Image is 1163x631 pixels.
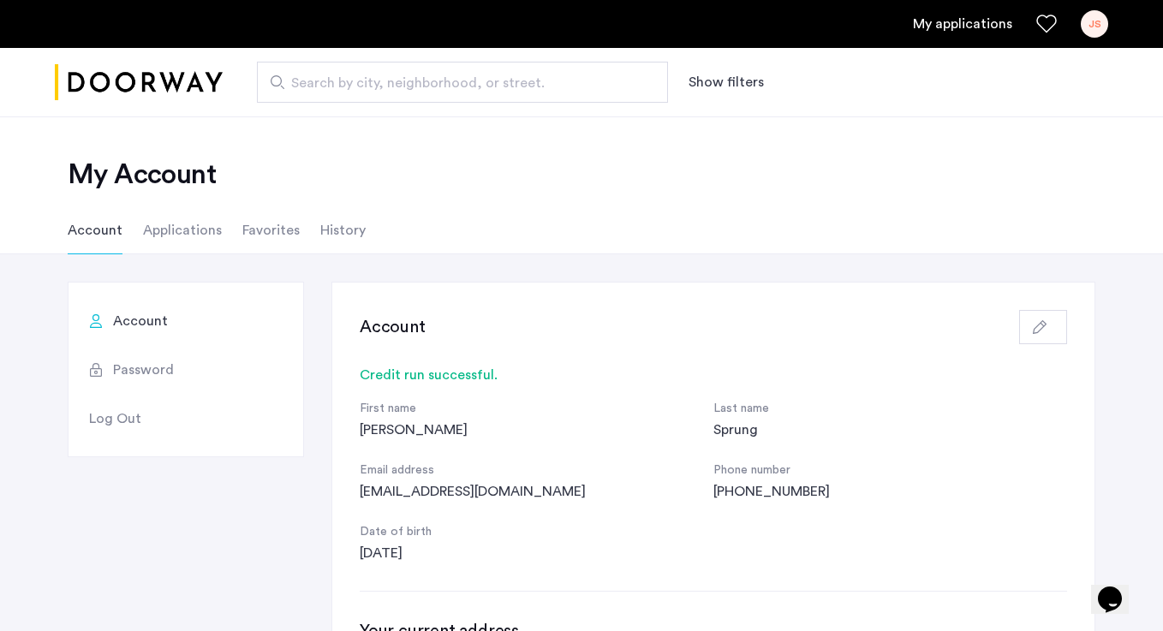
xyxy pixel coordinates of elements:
span: Search by city, neighborhood, or street. [291,73,620,93]
span: Log Out [89,408,141,429]
a: My application [913,14,1012,34]
li: Account [68,206,122,254]
div: [DATE] [360,543,713,563]
a: Favorites [1036,14,1057,34]
div: [EMAIL_ADDRESS][DOMAIN_NAME] [360,481,713,502]
div: JS [1081,10,1108,38]
li: History [320,206,366,254]
div: Phone number [713,461,1067,481]
li: Applications [143,206,222,254]
h2: My Account [68,158,1095,192]
iframe: chat widget [1091,563,1146,614]
div: Last name [713,399,1067,420]
li: Favorites [242,206,300,254]
span: Password [113,360,174,380]
h3: Account [360,315,426,339]
div: First name [360,399,713,420]
div: Credit run successful. [360,365,1067,385]
input: Apartment Search [257,62,668,103]
button: button [1019,310,1067,344]
img: logo [55,51,223,115]
div: Date of birth [360,522,713,543]
button: Show or hide filters [689,72,764,92]
div: Sprung [713,420,1067,440]
a: Cazamio logo [55,51,223,115]
div: Email address [360,461,713,481]
span: Account [113,311,168,331]
div: [PERSON_NAME] [360,420,713,440]
div: [PHONE_NUMBER] [713,481,1067,502]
